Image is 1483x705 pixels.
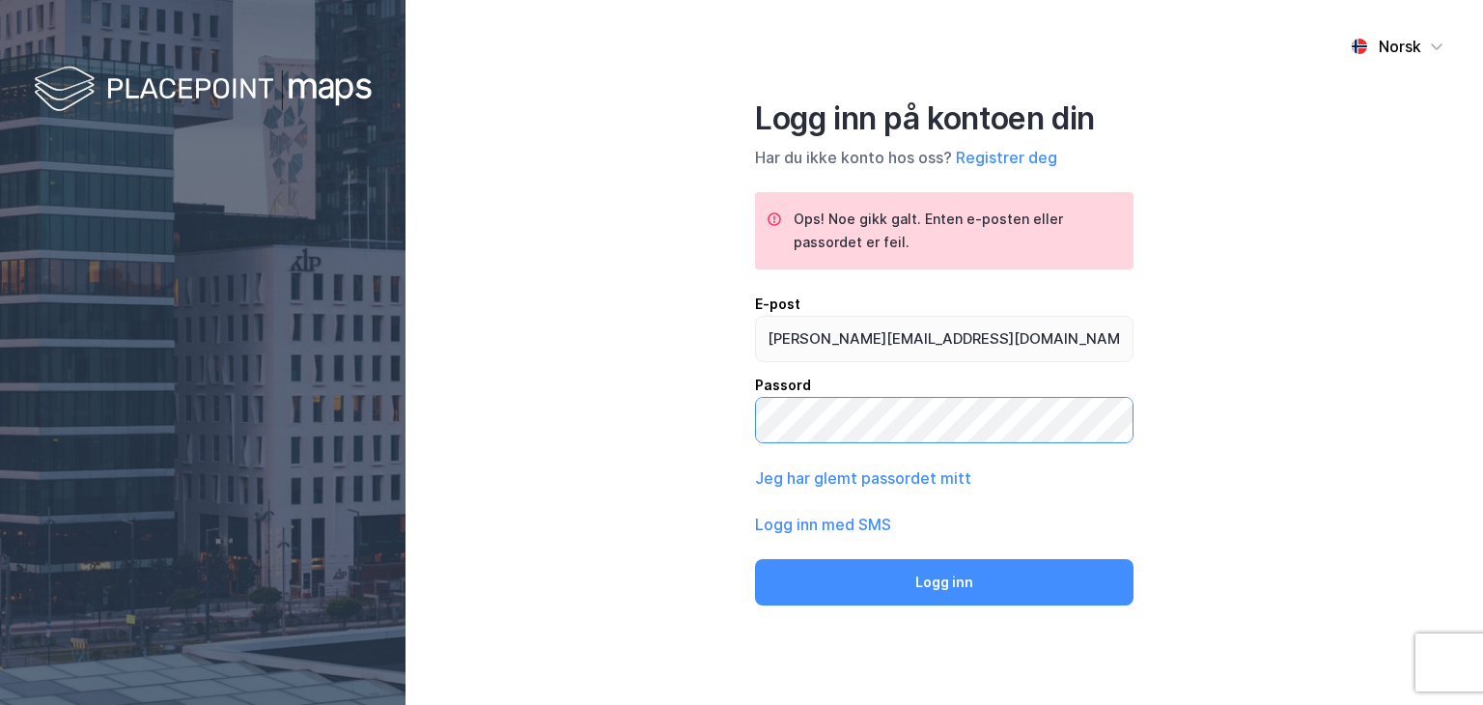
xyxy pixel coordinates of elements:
[34,62,372,119] img: logo-white.f07954bde2210d2a523dddb988cd2aa7.svg
[1379,35,1421,58] div: Norsk
[755,466,971,490] button: Jeg har glemt passordet mitt
[794,208,1118,254] div: Ops! Noe gikk galt. Enten e-posten eller passordet er feil.
[755,374,1133,397] div: Passord
[755,146,1133,169] div: Har du ikke konto hos oss?
[956,146,1057,169] button: Registrer deg
[755,513,891,536] button: Logg inn med SMS
[755,99,1133,138] div: Logg inn på kontoen din
[755,293,1133,316] div: E-post
[1386,612,1483,705] iframe: Chat Widget
[755,559,1133,606] button: Logg inn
